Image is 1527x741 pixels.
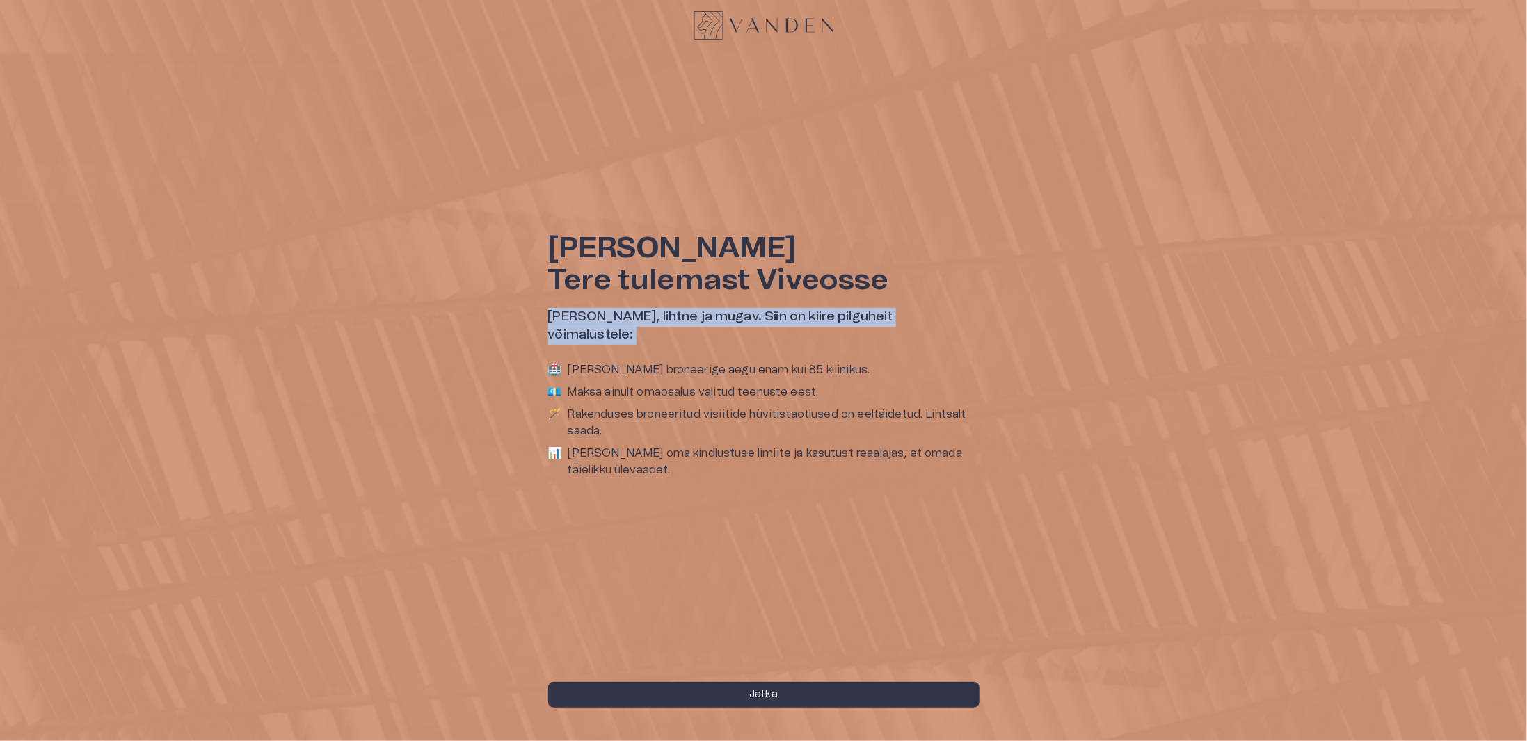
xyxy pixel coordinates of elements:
h1: [PERSON_NAME] [548,232,980,264]
p: Rakenduses broneeritud visiitide hüvitistaotlused on eeltäidetud. Lihtsalt saada. [568,406,980,439]
p: [PERSON_NAME] broneerige aegu enam kui 85 kliinikus. [568,361,870,378]
li: 📊 [548,445,980,478]
li: 🏥 [548,361,980,378]
h1: Tere tulemast Viveosse [548,264,980,296]
h6: [PERSON_NAME], lihtne ja mugav. Siin on kiire pilguheit võimalustele: [548,308,980,345]
p: [PERSON_NAME] oma kindlustuse limiite ja kasutust reaalajas, et omada täielikku ülevaadet. [568,445,980,478]
button: Jätka [548,682,980,708]
p: Jätka [749,687,778,702]
li: 💶 [548,384,980,400]
li: 🪄 [548,406,980,439]
p: Maksa ainult omaosalus valitud teenuste eest. [568,384,819,400]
